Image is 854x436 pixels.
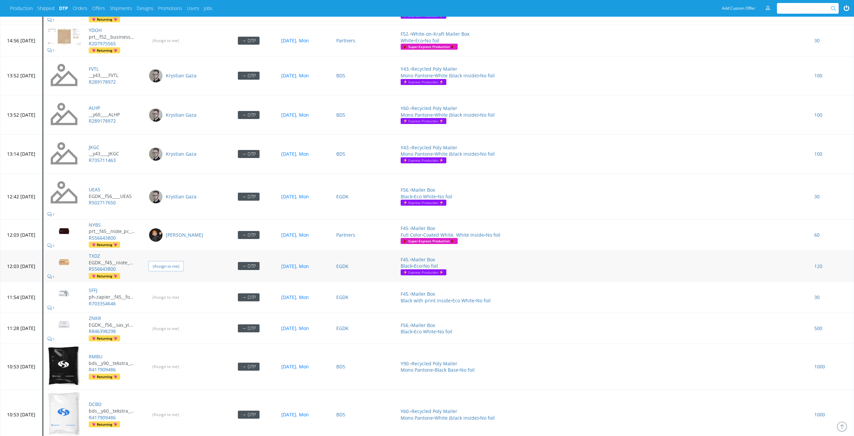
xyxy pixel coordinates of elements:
img: version_two_editor_design [47,222,81,240]
span: Express Production [402,200,444,206]
a: 1 [47,273,55,280]
a: → DTP [238,112,260,118]
a: Recycled Poly Mailer [412,144,457,151]
a: No foil [438,193,452,200]
div: → DTP [238,363,260,371]
a: BDS [336,363,345,370]
td: • • • [397,56,810,95]
a: prt__f52__business_unicorns_gmbh__YDOH [89,34,140,40]
a: Mono Pantone [401,367,433,373]
a: R502717650 [89,199,116,206]
a: Eco White [452,297,474,304]
div: → DTP [238,231,260,239]
input: (Assign to me) [148,410,183,419]
a: [DATE], Mon [281,193,309,200]
span: Returning [91,335,118,341]
a: R556643800 [89,266,116,272]
a: SFFJ [89,287,97,293]
a: 100 [814,72,822,79]
span: 1 [53,243,55,248]
a: Eco [414,263,422,269]
a: → DTP [238,263,260,269]
a: Black Base [435,367,458,373]
p: __y43____JKGC [89,150,135,157]
input: Search for... [781,3,832,14]
a: EGDK__f56__sas_yin__ZNKR [89,322,140,328]
a: Mono Pantone [401,415,433,421]
a: → DTP [238,294,260,300]
span: 1 [53,274,55,279]
a: 30 [814,193,820,200]
div: → DTP [238,411,260,419]
a: bds__y90__tekstra_hillbrand_gbr__RMBU [89,360,140,367]
span: Express Production [402,118,444,124]
a: Y90. [401,360,410,367]
a: White-on-Kraft Mailer Box [411,31,469,37]
img: version_two_editor_design [47,284,81,303]
a: BDS [336,411,345,418]
a: 1 [47,47,55,53]
a: R417909486 [89,414,116,421]
a: No foil [480,112,495,118]
td: • • • [397,251,810,282]
a: → DTP [238,325,260,331]
p: ph-zapier__f45__foxgroup__SFFJ [89,294,135,300]
a: [DATE], Mon [281,72,309,79]
div: → DTP [238,72,260,80]
img: no_design.png [47,97,81,131]
a: RMBU [89,353,102,360]
a: Mailer Box [411,291,435,297]
span: Super-Express Production [402,238,456,244]
a: 100 [814,151,822,157]
td: • • • [397,25,810,56]
a: No foil [480,151,495,157]
img: version_two_editor_design.png [47,392,81,436]
a: → DTP [238,151,260,157]
a: R703354646 [89,300,116,307]
a: White (black inside) [435,151,478,157]
a: No foil [480,72,495,79]
a: R735711463 [89,157,116,163]
a: Returning [89,242,120,248]
a: [DATE], Mon [281,411,309,418]
a: 1 [47,211,55,217]
a: F45. [401,291,410,297]
a: No foil [480,415,495,421]
a: __y43____JKGC [89,150,140,157]
p: bds__y90__tekstra_hillbrand_gbr__RMBU [89,360,135,367]
a: Coated White, White Inside [423,232,484,238]
p: 12:03 [DATE] [7,232,35,238]
a: prt__f45__niote_pc__NYBS [89,228,140,235]
p: 13:52 [DATE] [7,112,35,118]
a: Jobs [204,5,212,12]
p: 13:14 [DATE] [7,151,35,157]
td: • • • [397,174,810,219]
div: → DTP [238,262,260,270]
a: [DATE], Mon [281,263,309,269]
a: Black [401,328,412,335]
a: Returning [89,335,120,342]
p: 11:54 [DATE] [7,294,35,301]
a: Add Custom Offer [718,3,759,14]
a: R207975565 [89,40,116,47]
td: • • • [397,344,810,389]
a: → DTP [238,37,260,44]
a: F45. [401,256,410,263]
a: Krystian Gaza [166,151,196,157]
a: UEAS [89,186,100,193]
a: [DATE], Mon [281,363,309,370]
a: → DTP [238,193,260,200]
a: 30 [814,294,820,300]
a: R289178972 [89,79,116,85]
p: 14:56 [DATE] [7,37,35,44]
p: 10:53 [DATE] [7,411,35,418]
a: Promotions [158,5,182,12]
span: Returning [91,374,118,380]
a: YDOH [89,27,102,33]
a: No foil [476,297,491,304]
span: Returning [91,16,118,22]
span: Super-Express Production [402,44,456,50]
a: 30 [814,37,820,44]
a: EGDK__f56____UEAS [89,193,140,200]
a: ZNKR [89,315,101,321]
